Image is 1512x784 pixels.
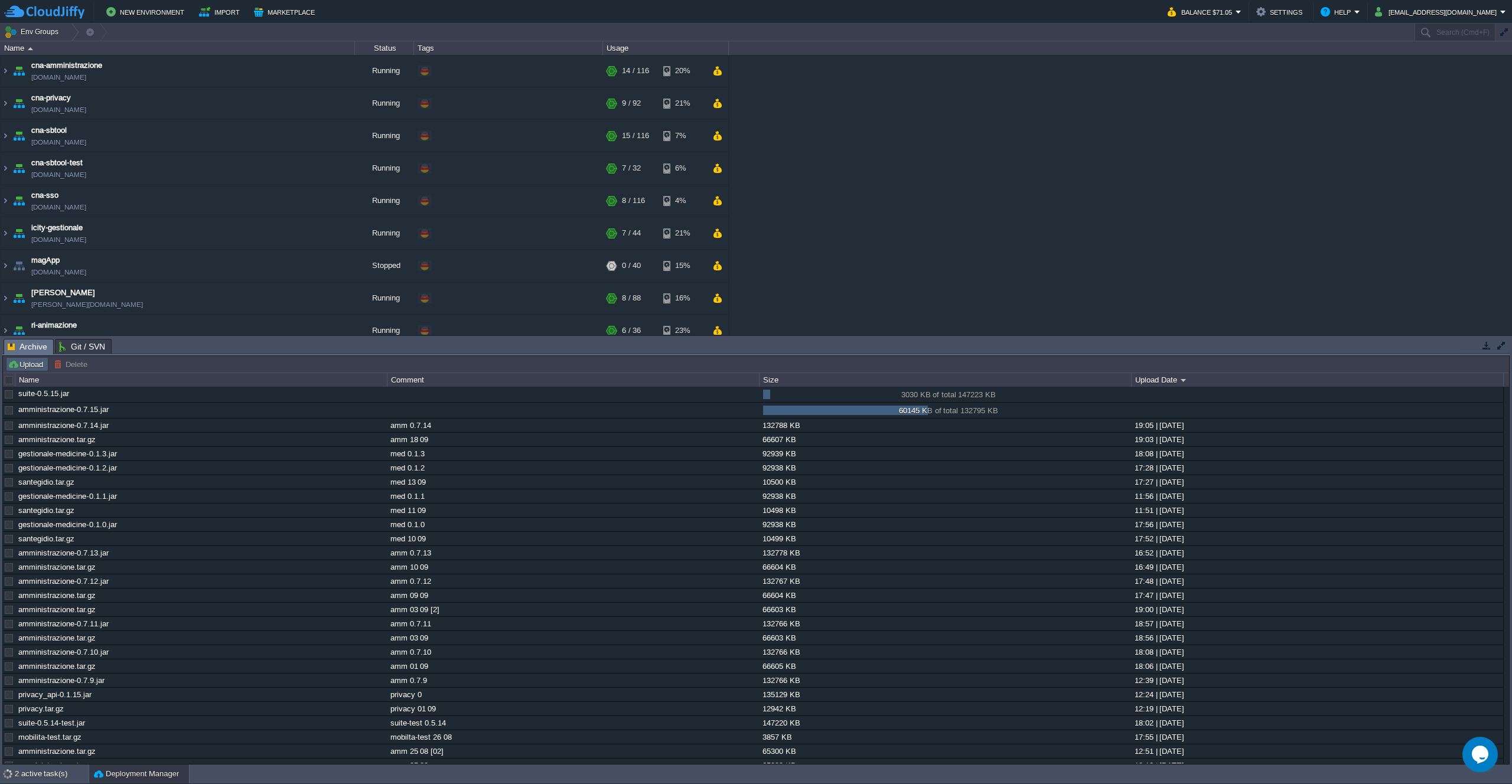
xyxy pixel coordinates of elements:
[387,674,758,687] div: amm 0.7.9
[31,266,86,278] a: [DOMAIN_NAME]
[54,359,91,370] button: Delete
[18,761,96,770] a: amministrazione.tar.gz
[1132,532,1503,545] div: 17:52 | [DATE]
[387,744,758,758] div: amm 25 08 [02]
[387,603,758,616] div: amm 03 09 [2]
[31,125,67,136] a: cna-sbtool
[18,421,109,430] a: amministrazione-0.7.14.jar
[11,152,27,184] img: AMDAwAAAACH5BAEAAAAALAAAAAABAAEAAAICRAEAOw==
[760,373,1131,387] div: Size
[1,250,10,282] img: AMDAwAAAACH5BAEAAAAALAAAAAABAAEAAAICRAEAOw==
[18,463,117,472] a: gestionale-medicine-0.1.2.jar
[760,702,1130,716] div: 12942 KB
[355,152,414,184] div: Running
[11,55,27,87] img: AMDAwAAAACH5BAEAAAAALAAAAAABAAEAAAICRAEAOw==
[31,201,86,213] a: [DOMAIN_NAME]
[387,560,758,574] div: amm 10 09
[18,690,92,699] a: privacy_api-0.1.15.jar
[1,41,354,55] div: Name
[31,104,86,116] a: [DOMAIN_NAME]
[622,152,641,184] div: 7 / 32
[18,548,109,557] a: amministrazione-0.7.13.jar
[31,136,86,148] a: [DOMAIN_NAME]
[387,589,758,602] div: amm 09 09
[1132,419,1503,432] div: 19:05 | [DATE]
[760,744,1130,758] div: 65300 KB
[18,648,109,656] a: amministrazione-0.7.10.jar
[760,447,1130,460] div: 92939 KB
[15,403,386,416] div: amministrazione-0.7.15.jar
[4,24,63,40] button: Env Groups
[766,406,1131,419] div: 60145 KB of total 132795 KB
[760,504,1130,517] div: 10498 KB
[1,152,10,184] img: AMDAwAAAACH5BAEAAAAALAAAAAABAAEAAAICRAEAOw==
[622,120,649,152] div: 15 / 116
[18,478,74,486] a: santegidio.tar.gz
[387,645,758,659] div: amm 0.7.10
[387,532,758,545] div: med 10 09
[18,492,117,501] a: gestionale-medicine-0.1.1.jar
[1132,744,1503,758] div: 12:51 | [DATE]
[663,315,702,347] div: 23%
[1132,433,1503,446] div: 19:03 | [DATE]
[760,730,1130,744] div: 3857 KB
[1132,589,1503,602] div: 17:47 | [DATE]
[760,674,1130,687] div: 132766 KB
[18,676,105,685] a: amministrazione-0.7.9.jar
[1168,5,1236,19] button: Balance $71.05
[254,5,318,19] button: Marketplace
[760,716,1130,730] div: 147220 KB
[31,254,60,266] span: magApp
[1132,759,1503,772] div: 12:18 | [DATE]
[387,659,758,673] div: amm 01 09
[1132,373,1503,387] div: Upload Date
[355,87,414,119] div: Running
[31,287,95,299] a: [PERSON_NAME]
[663,217,702,249] div: 21%
[663,250,702,282] div: 15%
[760,631,1130,645] div: 66603 KB
[1132,659,1503,673] div: 18:06 | [DATE]
[31,60,102,71] a: cna-amministrazione
[622,282,641,314] div: 8 / 88
[760,574,1130,588] div: 132767 KB
[387,730,758,744] div: mobilta-test 26 08
[1375,5,1500,19] button: [EMAIL_ADDRESS][DOMAIN_NAME]
[387,419,758,432] div: amm 0.7.14
[766,406,1131,419] div: 60145 KB of total 132795 KB
[760,518,1130,531] div: 92938 KB
[1462,737,1500,772] iframe: chat widget
[18,563,96,571] a: amministrazione.tar.gz
[1132,475,1503,489] div: 17:27 | [DATE]
[355,185,414,217] div: Running
[760,688,1130,701] div: 135129 KB
[387,461,758,475] div: med 0.1.2
[766,390,1131,403] div: 3030 KB of total 147223 KB
[1132,730,1503,744] div: 17:55 | [DATE]
[15,387,386,400] div: suite-0.5.15.jar
[18,605,96,614] a: amministrazione.tar.gz
[355,250,414,282] div: Stopped
[604,41,728,55] div: Usage
[663,120,702,152] div: 7%
[622,250,641,282] div: 0 / 40
[1132,518,1503,531] div: 17:56 | [DATE]
[31,157,83,169] span: cna-sbtool-test
[1,55,10,87] img: AMDAwAAAACH5BAEAAAAALAAAAAABAAEAAAICRAEAOw==
[1,282,10,314] img: AMDAwAAAACH5BAEAAAAALAAAAAABAAEAAAICRAEAOw==
[1321,5,1354,19] button: Help
[15,765,89,783] div: 2 active task(s)
[1132,560,1503,574] div: 16:49 | [DATE]
[11,250,27,282] img: AMDAwAAAACH5BAEAAAAALAAAAAABAAEAAAICRAEAOw==
[387,447,758,460] div: med 0.1.3
[1132,645,1503,659] div: 18:08 | [DATE]
[622,55,649,87] div: 14 / 116
[31,234,86,246] a: [DOMAIN_NAME]
[31,222,83,234] a: icity-gestionale
[31,319,77,331] a: ri-animazione
[1132,504,1503,517] div: 11:51 | [DATE]
[11,315,27,347] img: AMDAwAAAACH5BAEAAAAALAAAAAABAAEAAAICRAEAOw==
